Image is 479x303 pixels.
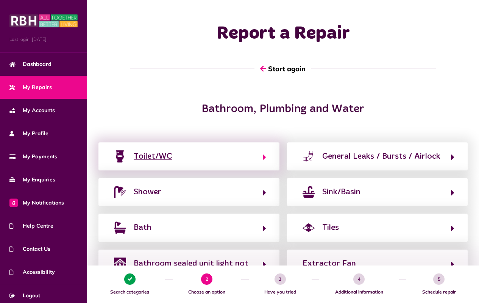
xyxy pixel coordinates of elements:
[134,150,172,162] div: Toilet/WC
[9,36,78,43] span: Last login: [DATE]
[193,23,374,45] h1: Report a Repair
[253,289,308,295] span: Have you tried
[300,150,455,163] button: General Leaks / Bursts / Airlock
[134,258,255,282] div: Bathroom sealed unit light not working
[9,130,48,137] span: My Profile
[9,292,40,300] span: Logout
[300,186,455,198] button: Sink/Basin
[134,222,151,234] div: Bath
[201,273,212,285] span: 2
[353,273,365,285] span: 4
[300,257,455,283] button: Extractor Fan
[433,273,445,285] span: 5
[124,273,136,285] span: 1
[275,273,286,285] span: 3
[300,221,455,234] button: Tiles
[323,289,395,295] span: Additional information
[9,245,50,253] span: Contact Us
[161,102,405,116] h2: Bathroom, Plumbing and Water
[112,186,266,198] button: Shower
[410,289,468,295] span: Schedule repair
[9,153,57,161] span: My Payments
[114,222,126,234] img: bath.png
[134,186,161,198] div: Shower
[322,186,360,198] div: Sink/Basin
[254,58,311,80] button: Start again
[176,289,237,295] span: Choose an option
[112,150,266,163] button: Toilet/WC
[9,268,55,276] span: Accessibility
[303,186,315,198] img: sink.png
[303,258,356,270] div: Extractor Fan
[114,258,126,270] img: electrical.png
[9,199,64,207] span: My Notifications
[9,176,55,184] span: My Enquiries
[9,198,18,207] span: 0
[112,257,266,283] button: Bathroom sealed unit light not working
[114,150,126,162] img: toilet.png
[303,150,315,162] img: leaking-pipe.png
[9,222,53,230] span: Help Centre
[9,106,55,114] span: My Accounts
[98,289,161,295] span: Search categories
[303,222,315,234] img: tiles.png
[9,83,52,91] span: My Repairs
[9,13,78,28] img: MyRBH
[322,222,339,234] div: Tiles
[112,221,266,234] button: Bath
[9,60,51,68] span: Dashboard
[322,150,440,162] div: General Leaks / Bursts / Airlock
[114,186,126,198] img: shower.png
